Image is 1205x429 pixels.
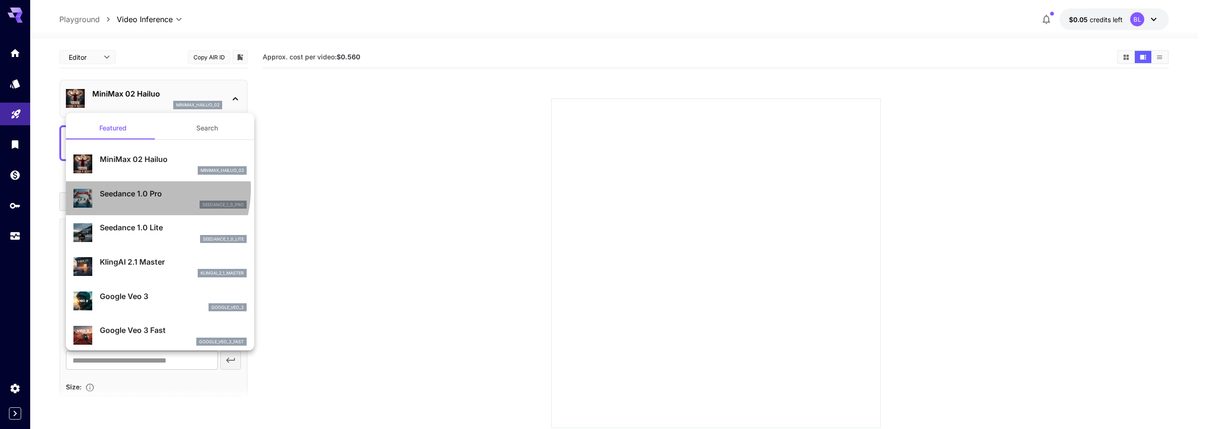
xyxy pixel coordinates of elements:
[73,287,247,316] div: Google Veo 3google_veo_3
[211,304,244,311] p: google_veo_3
[73,321,247,349] div: Google Veo 3 Fastgoogle_veo_3_fast
[100,222,247,233] p: Seedance 1.0 Lite
[202,202,244,208] p: seedance_1_0_pro
[73,184,247,213] div: Seedance 1.0 Proseedance_1_0_pro
[100,324,247,336] p: Google Veo 3 Fast
[73,218,247,247] div: Seedance 1.0 Liteseedance_1_0_lite
[201,167,244,174] p: minimax_hailuo_02
[73,150,247,178] div: MiniMax 02 Hailuominimax_hailuo_02
[100,188,247,199] p: Seedance 1.0 Pro
[100,154,247,165] p: MiniMax 02 Hailuo
[160,117,254,139] button: Search
[66,117,160,139] button: Featured
[203,236,244,243] p: seedance_1_0_lite
[73,252,247,281] div: KlingAI 2.1 Masterklingai_2_1_master
[201,270,244,276] p: klingai_2_1_master
[100,291,247,302] p: Google Veo 3
[100,256,247,267] p: KlingAI 2.1 Master
[199,339,244,345] p: google_veo_3_fast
